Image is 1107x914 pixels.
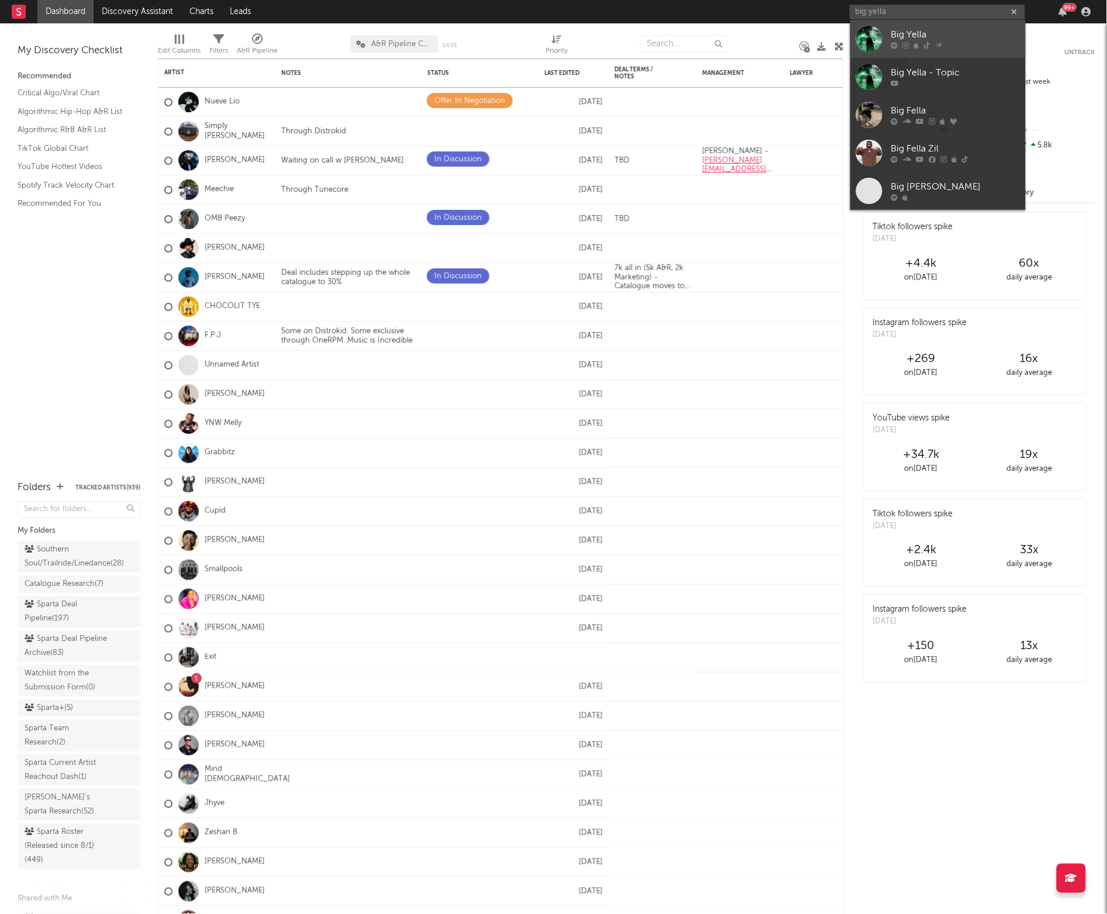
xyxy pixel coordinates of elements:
[1065,47,1095,58] button: Untrack
[18,754,140,786] a: Sparta Current Artist Reachout Dash(1)
[544,271,603,285] div: [DATE]
[544,417,603,431] div: [DATE]
[702,157,772,182] a: [PERSON_NAME][EMAIL_ADDRESS][DOMAIN_NAME]
[18,142,129,155] a: TikTok Global Chart
[891,66,1020,80] div: Big Yella - Topic
[205,331,223,341] a: F.P.J.
[205,506,226,516] a: Cupid
[205,389,265,399] a: [PERSON_NAME]
[205,185,234,195] a: Meechie
[544,622,603,636] div: [DATE]
[702,70,761,77] div: Management
[25,825,107,867] div: Sparta Roster (Released since 8/1) ( 449 )
[544,358,603,373] div: [DATE]
[850,172,1026,210] a: Big [PERSON_NAME]
[18,720,140,751] a: Sparta Team Research(2)
[25,701,73,715] div: Sparta+ ( 5 )
[873,233,953,245] div: [DATE]
[18,70,140,84] div: Recommended
[237,29,278,63] div: A&R Pipeline
[544,95,603,109] div: [DATE]
[205,565,243,575] a: Smallpools
[205,448,235,458] a: Grabbitz
[275,268,422,287] div: Deal includes stepping up the whole catalogue to 30%
[891,28,1020,42] div: Big Yella
[873,520,953,532] div: [DATE]
[25,543,124,571] div: Southern Soul/Trailride/Linedance ( 28 )
[205,536,265,546] a: [PERSON_NAME]
[873,329,967,341] div: [DATE]
[18,501,140,518] input: Search for folders...
[18,44,140,58] div: My Discovery Checklist
[544,388,603,402] div: [DATE]
[25,577,104,591] div: Catalogue Research ( 7 )
[873,508,953,520] div: Tiktok followers spike
[205,594,265,604] a: [PERSON_NAME]
[544,154,603,168] div: [DATE]
[18,524,140,538] div: My Folders
[873,221,953,233] div: Tiktok followers spike
[640,35,728,53] input: Search...
[867,271,975,285] div: on [DATE]
[975,352,1084,366] div: 16 x
[975,462,1084,476] div: daily average
[25,791,107,819] div: [PERSON_NAME]'s Sparta Research ( 52 )
[873,425,950,436] div: [DATE]
[18,789,140,820] a: [PERSON_NAME]'s Sparta Research(52)
[544,329,603,343] div: [DATE]
[18,699,140,717] a: Sparta+(5)
[164,69,252,76] div: Artist
[850,134,1026,172] a: Big Fella Zil
[275,327,422,345] div: Some on Distrokid. Some exclusive through OneRPM. Music is Incredible
[544,212,603,226] div: [DATE]
[544,183,603,197] div: [DATE]
[275,127,352,136] div: Through Distrokid
[544,70,585,77] div: Last Edited
[205,419,242,429] a: YNW Melly
[75,485,140,491] button: Tracked Artists(939)
[205,682,265,692] a: [PERSON_NAME]
[205,799,225,809] a: Jhyve
[544,446,603,460] div: [DATE]
[434,211,482,225] div: In Discussion
[205,273,265,282] a: [PERSON_NAME]
[891,180,1020,194] div: Big [PERSON_NAME]
[873,317,967,329] div: Instagram followers spike
[205,765,290,785] a: Mind [DEMOGRAPHIC_DATA]
[18,160,129,173] a: YouTube Hottest Videos
[427,70,504,77] div: Status
[867,639,975,653] div: +150
[18,87,129,99] a: Critical Algo/Viral Chart
[18,105,129,118] a: Algorithmic Hip-Hop A&R List
[25,667,107,695] div: Watchlist from the Submission Form ( 0 )
[867,448,975,462] div: +34.7k
[867,352,975,366] div: +269
[867,462,975,476] div: on [DATE]
[609,215,636,224] div: TBD
[544,885,603,899] div: [DATE]
[544,475,603,489] div: [DATE]
[205,477,265,487] a: [PERSON_NAME]
[371,40,432,48] span: A&R Pipeline Collaboration Official
[18,179,129,192] a: Spotify Track Velocity Chart
[25,722,107,750] div: Sparta Team Research ( 2 )
[205,623,265,633] a: [PERSON_NAME]
[237,44,278,58] div: A&R Pipeline
[975,543,1084,557] div: 33 x
[205,740,265,750] a: [PERSON_NAME]
[1018,138,1095,153] div: 5.8k
[544,592,603,606] div: [DATE]
[891,142,1020,156] div: Big Fella Zil
[546,44,568,58] div: Priority
[205,857,265,867] a: [PERSON_NAME]
[975,639,1084,653] div: 13 x
[850,96,1026,134] a: Big Fella
[442,42,457,49] button: Save
[18,481,51,495] div: Folders
[18,596,140,627] a: Sparta Deal Pipeline(197)
[544,242,603,256] div: [DATE]
[205,302,260,312] a: CHOCOLIT TYE
[544,680,603,694] div: [DATE]
[975,257,1084,271] div: 60 x
[790,70,849,77] div: Lawyer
